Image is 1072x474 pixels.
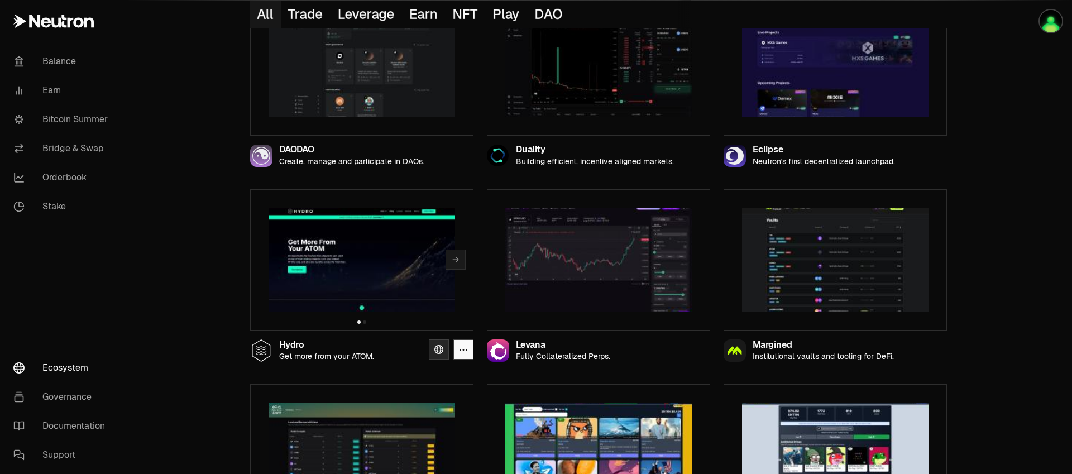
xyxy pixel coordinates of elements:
p: Fully Collateralized Perps. [516,352,610,361]
img: DAODAO preview image [269,12,455,117]
a: Bitcoin Summer [4,105,121,134]
a: Ecosystem [4,353,121,382]
img: Levana preview image [505,208,692,313]
div: Margined [753,341,894,350]
div: Hydro [279,341,374,350]
a: Documentation [4,411,121,441]
a: Support [4,441,121,470]
p: Institutional vaults and tooling for DeFi. [753,352,894,361]
button: NFT [446,1,486,28]
p: Create, manage and participate in DAOs. [279,157,424,166]
p: Neutron's first decentralized launchpad. [753,157,895,166]
a: Orderbook [4,163,121,192]
button: Play [486,1,528,28]
img: Eclipse preview image [742,12,929,117]
div: Duality [516,145,674,155]
div: Eclipse [753,145,895,155]
button: Trade [281,1,331,28]
a: Stake [4,192,121,221]
button: All [250,1,281,28]
a: Balance [4,47,121,76]
p: Get more from your ATOM. [279,352,374,361]
a: Governance [4,382,121,411]
img: Margined preview image [742,208,929,313]
button: Earn [403,1,446,28]
img: Chris [1040,10,1062,32]
button: Leverage [331,1,403,28]
p: Building efficient, incentive aligned markets. [516,157,674,166]
a: Bridge & Swap [4,134,121,163]
div: Levana [516,341,610,350]
img: Duality preview image [505,12,692,117]
button: DAO [528,1,571,28]
img: Hydro preview image [269,208,455,313]
a: Earn [4,76,121,105]
div: DAODAO [279,145,424,155]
